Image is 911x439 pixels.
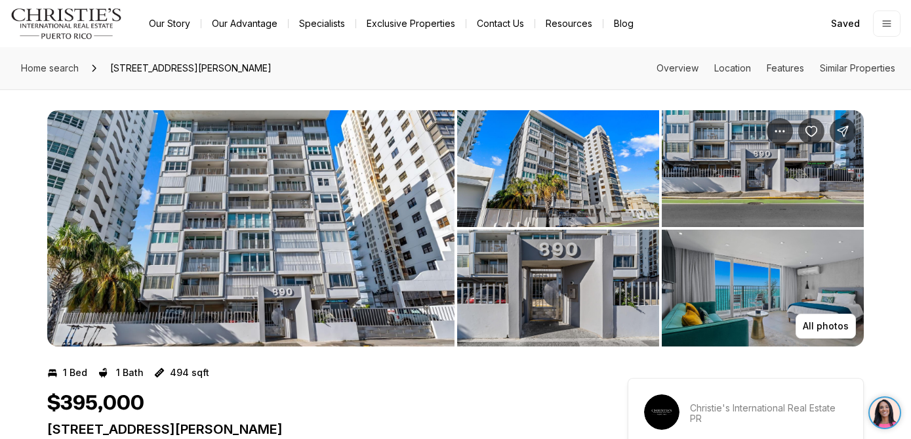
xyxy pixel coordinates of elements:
[8,8,38,38] img: be3d4b55-7850-4bcb-9297-a2f9cd376e78.png
[170,367,209,378] p: 494 sqft
[830,118,856,144] button: Share Property: 890 AVE ASHFORD #1
[356,14,466,33] a: Exclusive Properties
[457,110,659,227] button: View image gallery
[662,110,864,227] button: View image gallery
[803,321,849,331] p: All photos
[47,391,144,416] h1: $395,000
[201,14,288,33] a: Our Advantage
[767,118,793,144] button: Property options
[657,63,895,73] nav: Page section menu
[116,367,144,378] p: 1 Bath
[796,314,856,339] button: All photos
[47,421,580,437] p: [STREET_ADDRESS][PERSON_NAME]
[798,118,824,144] button: Save Property: 890 AVE ASHFORD #1
[10,8,123,39] img: logo
[767,62,804,73] a: Skip to: Features
[603,14,644,33] a: Blog
[289,14,355,33] a: Specialists
[466,14,535,33] button: Contact Us
[457,230,659,346] button: View image gallery
[831,18,860,29] span: Saved
[47,110,864,346] div: Listing Photos
[820,62,895,73] a: Skip to: Similar Properties
[823,10,868,37] a: Saved
[714,62,751,73] a: Skip to: Location
[16,58,84,79] a: Home search
[63,367,87,378] p: 1 Bed
[535,14,603,33] a: Resources
[690,403,847,424] p: Christie's International Real Estate PR
[457,110,864,346] li: 2 of 7
[873,10,901,37] button: Open menu
[47,110,455,346] li: 1 of 7
[657,62,698,73] a: Skip to: Overview
[47,110,455,346] button: View image gallery
[138,14,201,33] a: Our Story
[662,230,864,346] button: View image gallery
[105,58,277,79] span: [STREET_ADDRESS][PERSON_NAME]
[21,62,79,73] span: Home search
